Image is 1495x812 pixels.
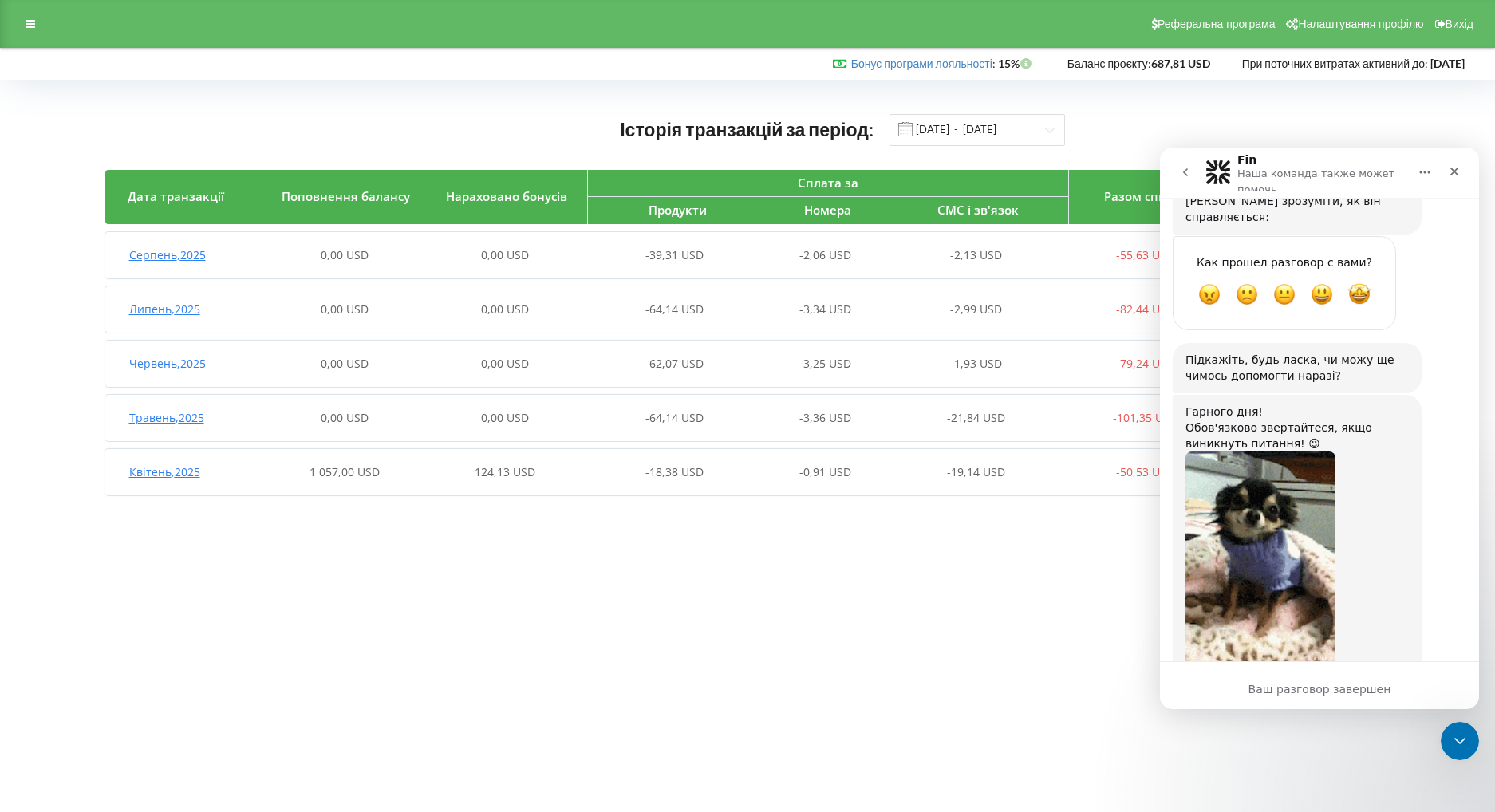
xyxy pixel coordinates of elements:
[321,410,369,425] span: 0,00 USD
[481,247,529,262] span: 0,00 USD
[947,464,1005,479] span: -19,14 USD
[26,273,249,304] div: Обов'язково звертайтеся, якщо виникнуть питання! 😉
[129,302,200,317] span: Липень , 2025
[13,247,306,735] div: Yeva говорит…
[1104,188,1194,204] span: Разом списано
[481,356,529,371] span: 0,00 USD
[129,247,206,262] span: Серпень , 2025
[799,464,851,479] span: -0,91 USD
[1067,57,1151,70] span: Баланс проєкту:
[129,410,204,425] span: Травень , 2025
[645,356,704,371] span: -62,07 USD
[851,57,992,70] a: Бонус програми лояльності
[321,302,369,317] span: 0,00 USD
[620,118,874,140] span: Історія транзакцій за період:
[129,356,206,371] span: Червень , 2025
[1160,148,1479,709] iframe: Intercom live chat
[1116,302,1174,317] span: -82,44 USD
[1116,247,1174,262] span: -55,63 USD
[937,202,1019,218] span: СМС і зв'язок
[475,464,535,479] span: 124,13 USD
[851,57,996,70] span: :
[26,257,249,273] div: Гарного дня!
[446,188,567,204] span: Нараховано бонусів
[645,247,704,262] span: -39,31 USD
[481,302,529,317] span: 0,00 USD
[1151,57,1210,70] strong: 687,81 USD
[321,356,369,371] span: 0,00 USD
[1298,18,1423,30] span: Налаштування профілю
[645,302,704,317] span: -64,14 USD
[649,202,707,218] span: Продукти
[1158,18,1276,30] span: Реферальна програма
[128,188,224,204] span: Дата транзакції
[481,410,529,425] span: 0,00 USD
[798,175,858,191] span: Сплата за
[950,247,1002,262] span: -2,13 USD
[13,247,262,700] div: Гарного дня!Обов'язково звертайтеся, якщо виникнуть питання! 😉
[1113,410,1177,425] span: -101,35 USD
[129,464,200,479] span: Квітень , 2025
[282,188,410,204] span: Поповнення балансу
[947,410,1005,425] span: -21,84 USD
[1430,57,1465,70] strong: [DATE]
[799,302,851,317] span: -3,34 USD
[1446,18,1473,30] span: Вихід
[950,302,1002,317] span: -2,99 USD
[645,464,704,479] span: -18,38 USD
[645,410,704,425] span: -64,14 USD
[1242,57,1428,70] span: При поточних витратах активний до:
[1116,356,1174,371] span: -79,24 USD
[804,202,851,218] span: Номера
[799,356,851,371] span: -3,25 USD
[1116,464,1174,479] span: -50,53 USD
[310,464,380,479] span: 1 057,00 USD
[998,57,1035,70] strong: 15%
[950,356,1002,371] span: -1,93 USD
[799,247,851,262] span: -2,06 USD
[321,247,369,262] span: 0,00 USD
[799,410,851,425] span: -3,36 USD
[1441,722,1479,760] iframe: Intercom live chat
